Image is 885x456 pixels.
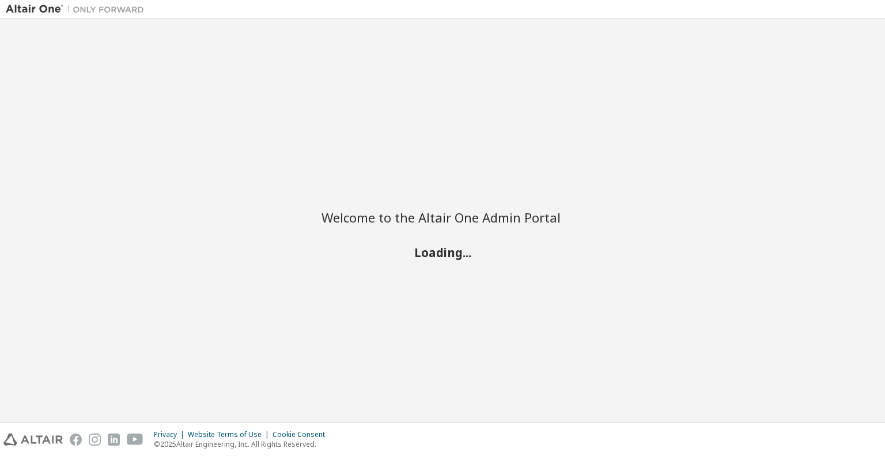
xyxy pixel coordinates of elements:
[108,434,120,446] img: linkedin.svg
[89,434,101,446] img: instagram.svg
[127,434,143,446] img: youtube.svg
[3,434,63,446] img: altair_logo.svg
[273,430,332,439] div: Cookie Consent
[70,434,82,446] img: facebook.svg
[154,430,188,439] div: Privacy
[6,3,150,15] img: Altair One
[154,439,332,449] p: © 2025 Altair Engineering, Inc. All Rights Reserved.
[322,209,563,225] h2: Welcome to the Altair One Admin Portal
[188,430,273,439] div: Website Terms of Use
[322,244,563,259] h2: Loading...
